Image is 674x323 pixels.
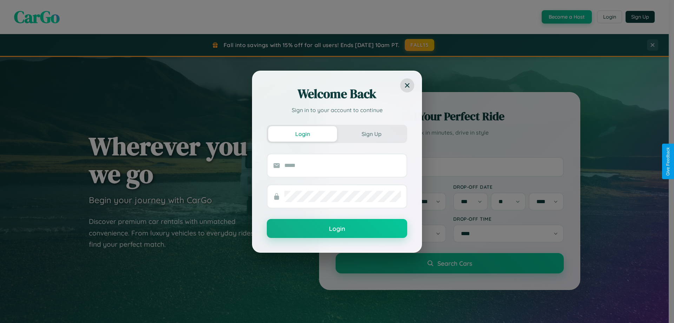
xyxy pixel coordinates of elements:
button: Sign Up [337,126,406,142]
button: Login [268,126,337,142]
div: Give Feedback [666,147,670,176]
h2: Welcome Back [267,85,407,102]
button: Login [267,219,407,238]
p: Sign in to your account to continue [267,106,407,114]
